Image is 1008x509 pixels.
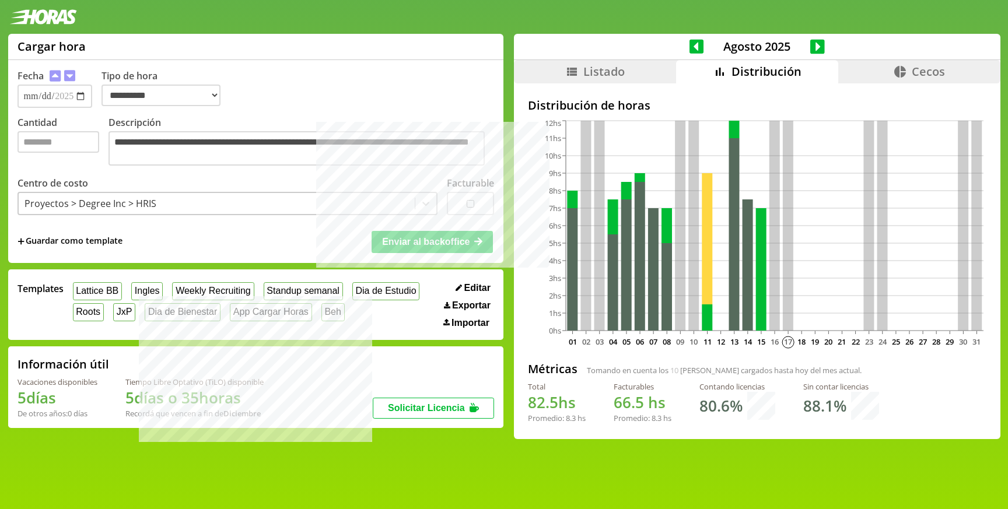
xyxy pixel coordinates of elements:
text: 16 [771,336,779,347]
tspan: 7hs [549,203,561,213]
text: 22 [851,336,859,347]
div: Proyectos > Degree Inc > HRIS [24,197,156,210]
button: Lattice BB [73,282,123,300]
text: 13 [730,336,738,347]
div: Promedio: hs [614,413,671,423]
span: Editar [464,283,491,293]
textarea: Descripción [108,131,485,166]
button: Roots [73,303,104,321]
button: Beh [321,303,345,321]
h1: 80.6 % [699,395,743,416]
h2: Distribución de horas [528,97,986,113]
text: 10 [689,336,698,347]
label: Descripción [108,116,494,169]
text: 17 [784,336,792,347]
button: JxP [113,303,135,321]
text: 04 [608,336,617,347]
span: Tomando en cuenta los [PERSON_NAME] cargados hasta hoy del mes actual. [587,365,862,375]
tspan: 3hs [549,273,561,283]
div: Contando licencias [699,381,775,392]
span: 10 [670,365,678,375]
span: +Guardar como template [17,235,123,248]
text: 09 [676,336,684,347]
label: Fecha [17,69,44,82]
tspan: 6hs [549,220,561,231]
label: Tipo de hora [101,69,230,108]
button: Weekly Recruiting [172,282,254,300]
text: 03 [595,336,603,347]
text: 07 [649,336,657,347]
tspan: 1hs [549,308,561,318]
span: 66.5 [614,392,644,413]
div: Facturables [614,381,671,392]
text: 05 [622,336,630,347]
text: 08 [663,336,671,347]
text: 28 [932,336,940,347]
h2: Métricas [528,361,577,377]
button: Enviar al backoffice [372,231,493,253]
label: Facturable [447,177,494,189]
text: 29 [946,336,954,347]
div: De otros años: 0 días [17,408,97,419]
button: Ingles [131,282,163,300]
h1: 5 días [17,387,97,408]
tspan: 2hs [549,290,561,301]
span: 8.3 [652,413,661,423]
div: Promedio: hs [528,413,586,423]
text: 24 [878,336,887,347]
select: Tipo de hora [101,85,220,106]
text: 30 [959,336,967,347]
text: 11 [703,336,711,347]
text: 01 [568,336,576,347]
text: 02 [582,336,590,347]
div: Vacaciones disponibles [17,377,97,387]
div: Total [528,381,586,392]
text: 20 [824,336,832,347]
span: 8.3 [566,413,576,423]
span: Cecos [912,64,945,79]
text: 06 [636,336,644,347]
button: Exportar [440,300,494,311]
h1: Cargar hora [17,38,86,54]
span: Listado [583,64,625,79]
div: Sin contar licencias [803,381,879,392]
span: + [17,235,24,248]
tspan: 0hs [549,325,561,336]
text: 14 [743,336,752,347]
span: 82.5 [528,392,558,413]
h1: 5 días o 35 horas [125,387,264,408]
div: Recordá que vencen a fin de [125,408,264,419]
text: 19 [811,336,819,347]
span: Solicitar Licencia [388,403,465,413]
button: Standup semanal [264,282,343,300]
button: Dia de Bienestar [145,303,220,321]
b: Diciembre [223,408,261,419]
text: 31 [972,336,981,347]
tspan: 12hs [545,118,561,128]
button: Solicitar Licencia [373,398,494,419]
label: Cantidad [17,116,108,169]
tspan: 9hs [549,168,561,178]
button: App Cargar Horas [230,303,312,321]
h2: Información útil [17,356,109,372]
tspan: 10hs [545,150,561,161]
text: 23 [864,336,873,347]
tspan: 11hs [545,133,561,143]
input: Cantidad [17,131,99,153]
h1: hs [528,392,586,413]
text: 15 [757,336,765,347]
span: Agosto 2025 [703,38,810,54]
h1: 88.1 % [803,395,846,416]
text: 18 [797,336,806,347]
span: Importar [452,318,489,328]
span: Exportar [452,300,491,311]
tspan: 5hs [549,238,561,248]
span: Enviar al backoffice [382,237,470,247]
span: Distribución [731,64,801,79]
button: Editar [452,282,494,294]
h1: hs [614,392,671,413]
label: Centro de costo [17,177,88,189]
div: Tiempo Libre Optativo (TiLO) disponible [125,377,264,387]
span: Templates [17,282,64,295]
text: 12 [716,336,724,347]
